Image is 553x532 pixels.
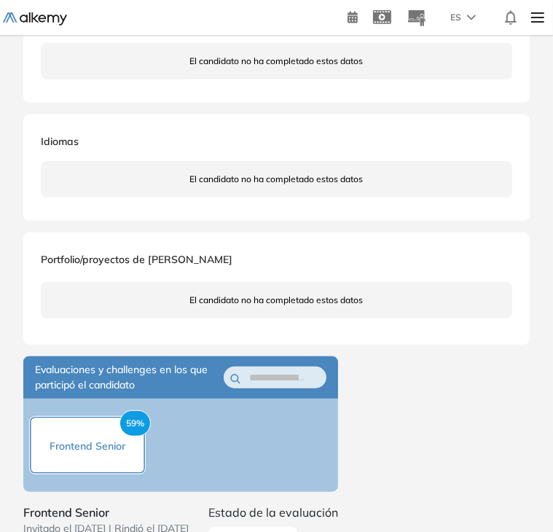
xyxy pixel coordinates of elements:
[450,11,461,24] span: ES
[41,253,232,266] span: Portfolio/proyectos de [PERSON_NAME]
[41,135,79,148] span: Idiomas
[467,15,476,20] img: arrow
[50,439,125,453] span: Frontend Senior
[208,504,338,521] span: Estado de la evaluación
[119,410,151,437] span: 59%
[23,504,189,521] span: Frontend Senior
[525,3,550,32] img: Menu
[190,55,364,68] span: El candidato no ha completado estos datos
[3,12,67,26] img: Logo
[190,173,364,186] span: El candidato no ha completado estos datos
[190,294,364,307] span: El candidato no ha completado estos datos
[35,362,224,393] span: Evaluaciones y challenges en los que participó el candidato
